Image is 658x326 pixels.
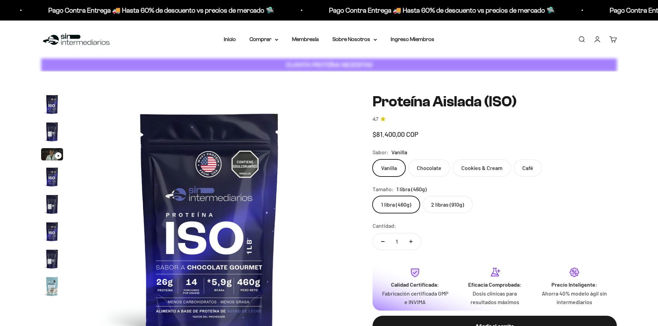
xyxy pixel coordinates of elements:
[391,281,439,288] strong: Calidad Certificada:
[41,166,63,190] button: Ir al artículo 4
[286,61,373,68] strong: CUANTA PROTEÍNA NECESITAS
[373,129,418,140] sale-price: $81.400,00 COP
[41,275,63,299] button: Ir al artículo 8
[41,148,63,162] button: Ir al artículo 3
[373,93,617,110] h1: Proteína Aislada (ISO)
[41,121,63,143] img: Proteína Aislada (ISO)
[373,221,396,230] label: Cantidad:
[41,221,63,243] img: Proteína Aislada (ISO)
[391,36,434,42] a: Ingreso Miembros
[551,281,597,288] strong: Precio Inteligente:
[373,148,389,157] legend: Sabor:
[292,36,319,42] a: Membresía
[41,248,63,270] img: Proteína Aislada (ISO)
[224,36,236,42] a: Inicio
[41,93,63,117] button: Ir al artículo 1
[41,93,63,115] img: Proteína Aislada (ISO)
[397,185,427,194] span: 1 libra (460g)
[540,289,609,307] p: Ahorra 40% modelo ágil sin intermediarios
[381,289,449,307] p: Fabricación certificada GMP e INVIMA
[401,233,421,250] button: Aumentar cantidad
[329,5,555,16] p: Pago Contra Entrega 🚚 Hasta 60% de descuento vs precios de mercado 🛸
[41,193,63,217] button: Ir al artículo 5
[373,233,393,250] button: Reducir cantidad
[41,193,63,215] img: Proteína Aislada (ISO)
[332,35,377,44] summary: Sobre Nosotros
[41,121,63,145] button: Ir al artículo 2
[41,248,63,272] button: Ir al artículo 7
[41,221,63,245] button: Ir al artículo 6
[249,35,278,44] summary: Comprar
[460,289,529,307] p: Dosis clínicas para resultados máximos
[373,116,617,123] a: 4.74.7 de 5.0 estrellas
[468,281,522,288] strong: Eficacia Comprobada:
[391,148,407,157] span: Vanilla
[41,275,63,297] img: Proteína Aislada (ISO)
[373,185,394,194] legend: Tamaño:
[48,5,274,16] p: Pago Contra Entrega 🚚 Hasta 60% de descuento vs precios de mercado 🛸
[373,116,378,123] span: 4.7
[41,166,63,188] img: Proteína Aislada (ISO)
